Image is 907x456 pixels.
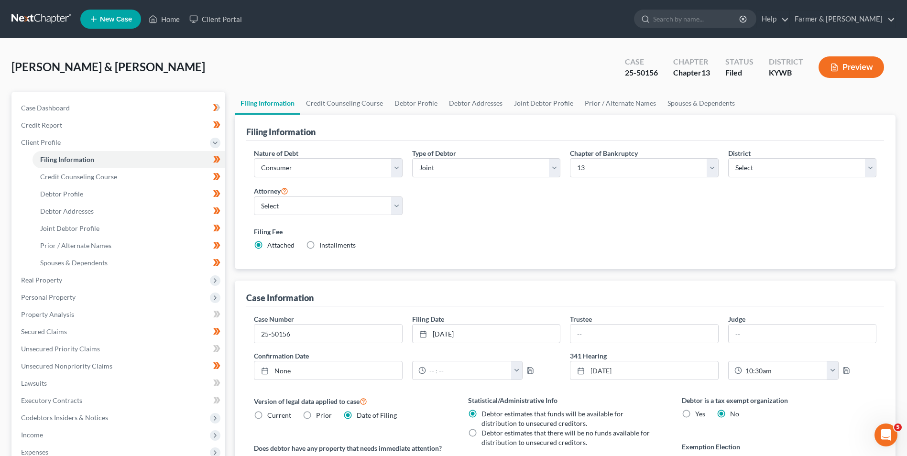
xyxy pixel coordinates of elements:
[682,395,876,405] label: Debtor is a tax exempt organization
[695,410,705,418] span: Yes
[33,254,225,271] a: Spouses & Dependents
[874,423,897,446] iframe: Intercom live chat
[254,185,288,196] label: Attorney
[570,314,592,324] label: Trustee
[246,292,314,304] div: Case Information
[725,56,754,67] div: Status
[33,203,225,220] a: Debtor Addresses
[249,351,565,361] label: Confirmation Date
[316,411,332,419] span: Prior
[21,396,82,404] span: Executory Contracts
[769,67,803,78] div: KYWB
[662,92,741,115] a: Spouses & Dependents
[21,138,61,146] span: Client Profile
[185,11,247,28] a: Client Portal
[254,361,402,380] a: None
[701,68,710,77] span: 13
[413,325,560,343] a: [DATE]
[412,148,456,158] label: Type of Debtor
[725,67,754,78] div: Filed
[13,340,225,358] a: Unsecured Priority Claims
[729,325,876,343] input: --
[481,410,623,427] span: Debtor estimates that funds will be available for distribution to unsecured creditors.
[21,345,100,353] span: Unsecured Priority Claims
[357,411,397,419] span: Date of Filing
[100,16,132,23] span: New Case
[40,190,83,198] span: Debtor Profile
[13,375,225,392] a: Lawsuits
[570,148,638,158] label: Chapter of Bankruptcy
[254,148,298,158] label: Nature of Debt
[757,11,789,28] a: Help
[443,92,508,115] a: Debtor Addresses
[40,241,111,250] span: Prior / Alternate Names
[40,173,117,181] span: Credit Counseling Course
[389,92,443,115] a: Debtor Profile
[235,92,300,115] a: Filing Information
[246,126,316,138] div: Filing Information
[21,104,70,112] span: Case Dashboard
[21,293,76,301] span: Personal Property
[21,310,74,318] span: Property Analysis
[33,151,225,168] a: Filing Information
[728,314,745,324] label: Judge
[570,361,718,380] a: [DATE]
[21,379,47,387] span: Lawsuits
[565,351,881,361] label: 341 Hearing
[267,241,295,249] span: Attached
[13,117,225,134] a: Credit Report
[33,168,225,185] a: Credit Counseling Course
[40,259,108,267] span: Spouses & Dependents
[13,323,225,340] a: Secured Claims
[319,241,356,249] span: Installments
[21,413,108,422] span: Codebtors Insiders & Notices
[300,92,389,115] a: Credit Counseling Course
[33,237,225,254] a: Prior / Alternate Names
[769,56,803,67] div: District
[13,392,225,409] a: Executory Contracts
[267,411,291,419] span: Current
[254,443,448,453] label: Does debtor have any property that needs immediate attention?
[13,99,225,117] a: Case Dashboard
[412,314,444,324] label: Filing Date
[144,11,185,28] a: Home
[742,361,828,380] input: -- : --
[653,10,741,28] input: Search by name...
[40,207,94,215] span: Debtor Addresses
[730,410,739,418] span: No
[33,185,225,203] a: Debtor Profile
[682,442,876,452] label: Exemption Election
[13,306,225,323] a: Property Analysis
[21,448,48,456] span: Expenses
[254,395,448,407] label: Version of legal data applied to case
[254,227,876,237] label: Filing Fee
[33,220,225,237] a: Joint Debtor Profile
[673,67,710,78] div: Chapter
[21,327,67,336] span: Secured Claims
[40,224,99,232] span: Joint Debtor Profile
[468,395,663,405] label: Statistical/Administrative Info
[40,155,94,163] span: Filing Information
[894,423,902,431] span: 5
[508,92,579,115] a: Joint Debtor Profile
[11,60,205,74] span: [PERSON_NAME] & [PERSON_NAME]
[790,11,895,28] a: Farmer & [PERSON_NAME]
[481,429,650,446] span: Debtor estimates that there will be no funds available for distribution to unsecured creditors.
[819,56,884,78] button: Preview
[21,362,112,370] span: Unsecured Nonpriority Claims
[254,314,294,324] label: Case Number
[21,431,43,439] span: Income
[254,325,402,343] input: Enter case number...
[625,67,658,78] div: 25-50156
[673,56,710,67] div: Chapter
[570,325,718,343] input: --
[13,358,225,375] a: Unsecured Nonpriority Claims
[21,276,62,284] span: Real Property
[625,56,658,67] div: Case
[426,361,512,380] input: -- : --
[21,121,62,129] span: Credit Report
[728,148,751,158] label: District
[579,92,662,115] a: Prior / Alternate Names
